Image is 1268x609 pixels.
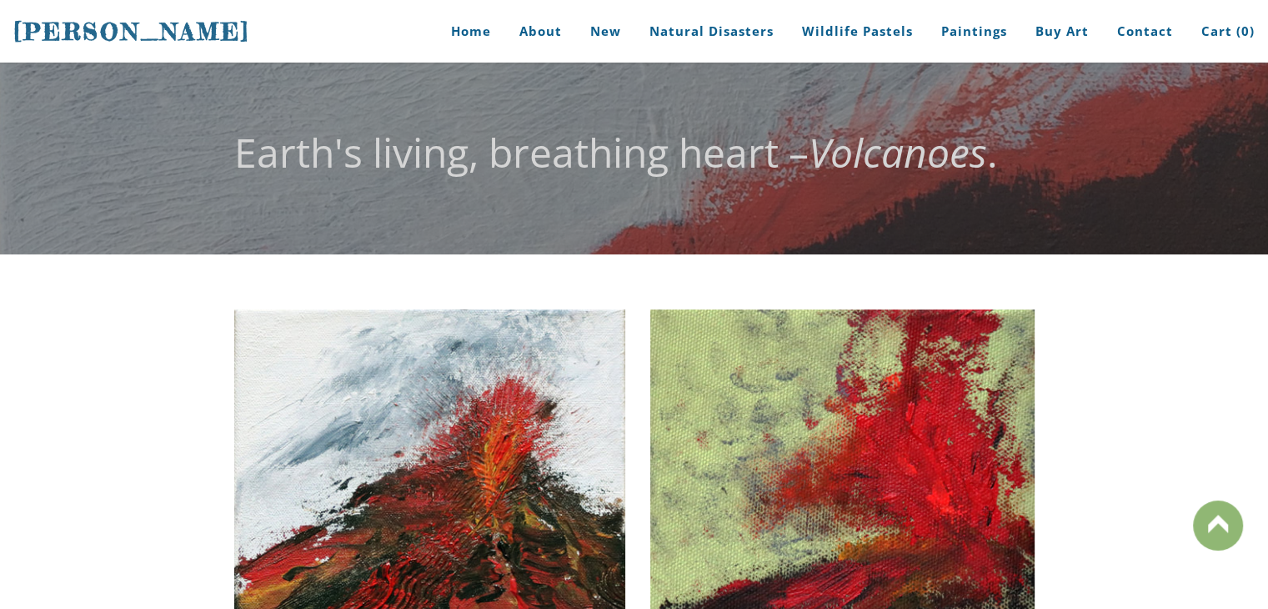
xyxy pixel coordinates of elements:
[234,125,998,179] font: Earth's living, breathing heart – .
[13,18,250,46] span: [PERSON_NAME]
[13,16,250,48] a: [PERSON_NAME]
[1241,23,1250,39] span: 0
[809,125,987,179] em: Volcanoes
